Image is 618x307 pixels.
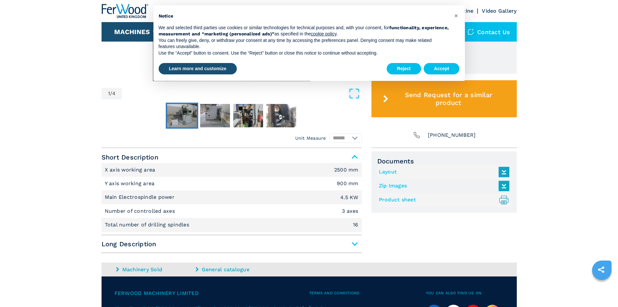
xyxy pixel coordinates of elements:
span: Send Request for a similar product [391,91,506,107]
em: 2500 mm [334,167,358,173]
img: f9305e657e5b5f020ff7a19ab07e7f72 [167,104,197,127]
h2: Notice [159,13,449,19]
button: Go to Slide 4 [265,103,297,129]
span: You can also find us on [426,289,504,297]
span: × [454,12,458,19]
a: General catalogue [196,266,273,273]
button: Go to Slide 2 [199,103,231,129]
span: Terms and Conditions [309,289,426,297]
span: Documents [377,157,511,165]
a: Video Gallery [482,8,516,14]
a: Zip Images [379,181,506,191]
p: Number of controlled axes [105,208,177,215]
button: Machines [114,28,150,36]
button: Go to Slide 3 [232,103,264,129]
a: cookie policy [311,31,336,36]
div: Short Description [102,163,362,232]
span: Long Description [102,238,362,250]
img: 5c35e5410ccfe8a980af64ff8ec0a061 [233,104,263,127]
span: 1 [108,91,110,96]
em: 4.5 KW [340,195,358,200]
a: Product sheet [379,195,506,205]
div: Contact us [461,22,517,42]
button: Open Fullscreen [124,88,360,99]
img: 80f36e53324840292496f5de82ef1b16 [200,104,230,127]
button: Close this notice [451,10,462,21]
span: / [110,91,112,96]
p: X axis working area [105,166,157,173]
img: 8896e2824fa7b93af54933714950097c [266,104,296,127]
img: Ferwood [102,4,148,18]
button: Accept [424,63,460,75]
p: We and selected third parties use cookies or similar technologies for technical purposes and, wit... [159,25,449,37]
p: You can freely give, deny, or withdraw your consent at any time by accessing the preferences pane... [159,37,449,50]
strong: functionality, experience, measurement and “marketing (personalized ads)” [159,25,449,37]
em: Unit Measure [295,135,326,141]
span: Short Description [102,151,362,163]
nav: Thumbnail Navigation [102,103,362,129]
em: 16 [353,222,358,227]
p: Main Electrospindle power [105,194,176,201]
span: Ferwood Machinery Limited [115,289,309,297]
p: Use the “Accept” button to consent. Use the “Reject” button or close this notice to continue with... [159,50,449,57]
a: sharethis [593,262,609,278]
img: Contact us [467,29,474,35]
button: Reject [387,63,421,75]
a: Machinery Sold [116,266,194,273]
span: [PHONE_NUMBER] [428,131,476,140]
a: Layout [379,167,506,177]
img: Phone [412,131,421,140]
p: Total number of drilling spindles [105,221,191,228]
iframe: Chat [590,278,613,302]
button: Send Request for a similar product [371,80,517,117]
p: Y axis working area [105,180,156,187]
span: 4 [112,91,115,96]
em: 900 mm [337,181,358,186]
em: 3 axes [342,209,358,214]
button: Go to Slide 1 [166,103,198,129]
button: Learn more and customize [159,63,237,75]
